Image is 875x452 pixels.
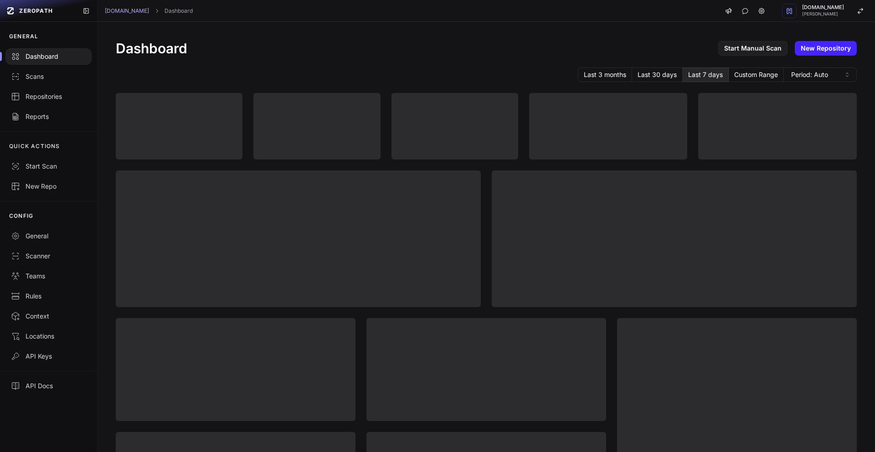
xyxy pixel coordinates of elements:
button: Last 3 months [578,67,632,82]
nav: breadcrumb [105,7,193,15]
a: [DOMAIN_NAME] [105,7,149,15]
div: Context [11,312,86,321]
a: Dashboard [165,7,193,15]
span: [DOMAIN_NAME] [802,5,844,10]
p: GENERAL [9,33,38,40]
div: API Docs [11,381,86,390]
button: Last 7 days [683,67,729,82]
h1: Dashboard [116,40,187,56]
span: ZEROPATH [19,7,53,15]
p: CONFIG [9,212,33,220]
div: Scans [11,72,86,81]
button: Last 30 days [632,67,683,82]
div: Locations [11,332,86,341]
svg: caret sort, [844,71,851,78]
div: API Keys [11,352,86,361]
span: Period: Auto [791,70,828,79]
a: New Repository [795,41,857,56]
a: Start Manual Scan [718,41,787,56]
button: Custom Range [729,67,784,82]
span: [PERSON_NAME] [802,12,844,16]
div: Rules [11,292,86,301]
div: Dashboard [11,52,86,61]
a: ZEROPATH [4,4,75,18]
p: QUICK ACTIONS [9,143,60,150]
div: New Repo [11,182,86,191]
div: Reports [11,112,86,121]
div: Start Scan [11,162,86,171]
div: Teams [11,272,86,281]
div: Repositories [11,92,86,101]
svg: chevron right, [154,8,160,14]
div: General [11,231,86,241]
div: Scanner [11,252,86,261]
